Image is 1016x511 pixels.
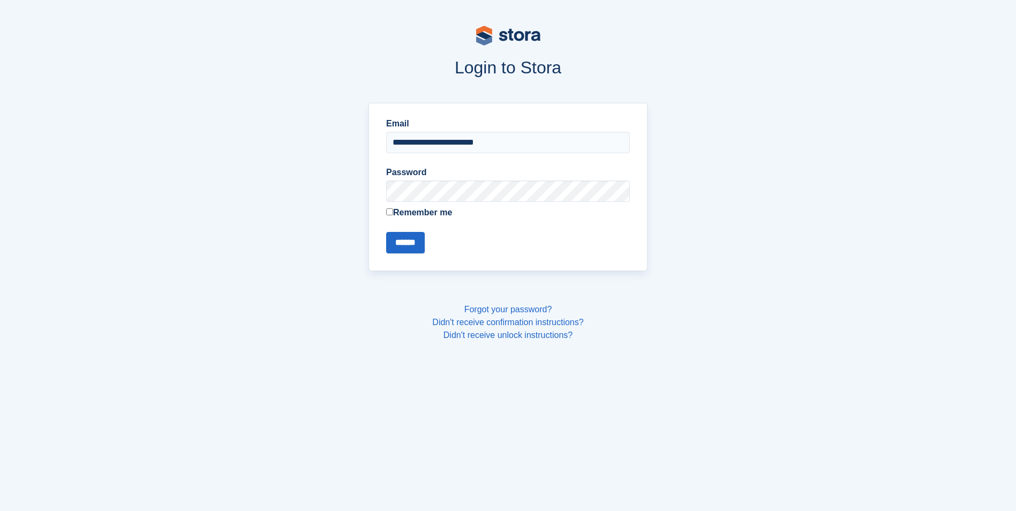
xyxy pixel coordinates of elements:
[386,117,630,130] label: Email
[386,208,393,215] input: Remember me
[386,166,630,179] label: Password
[476,26,540,46] img: stora-logo-53a41332b3708ae10de48c4981b4e9114cc0af31d8433b30ea865607fb682f29.svg
[164,58,852,77] h1: Login to Stora
[432,318,583,327] a: Didn't receive confirmation instructions?
[464,305,552,314] a: Forgot your password?
[386,206,630,219] label: Remember me
[443,330,573,340] a: Didn't receive unlock instructions?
